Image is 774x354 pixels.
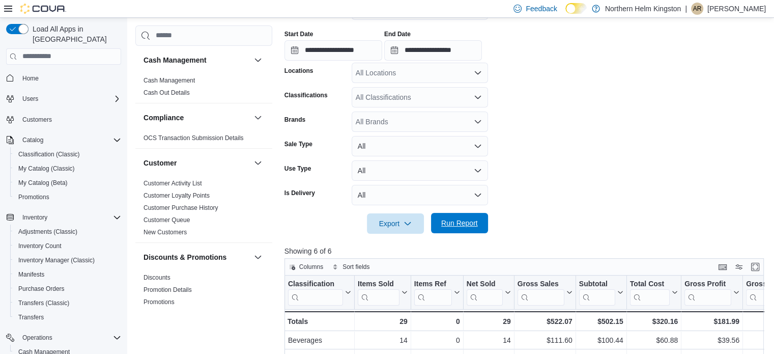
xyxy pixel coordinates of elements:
[691,3,703,15] div: Alexis Robillard
[22,116,52,124] span: Customers
[579,334,623,346] div: $100.44
[384,40,482,61] input: Press the down key to open a popover containing a calendar.
[358,315,408,328] div: 29
[14,148,84,160] a: Classification (Classic)
[288,315,351,328] div: Totals
[284,67,313,75] label: Locations
[144,113,184,123] h3: Compliance
[144,298,175,306] span: Promotions
[252,251,264,263] button: Discounts & Promotions
[2,112,125,127] button: Customers
[144,158,177,168] h3: Customer
[18,313,44,321] span: Transfers
[144,55,250,65] button: Cash Management
[144,274,170,282] span: Discounts
[733,261,745,273] button: Display options
[18,332,121,344] span: Operations
[14,177,72,189] a: My Catalog (Beta)
[10,282,125,296] button: Purchase Orders
[18,299,69,307] span: Transfers (Classic)
[144,216,190,224] span: Customer Queue
[414,334,460,346] div: 0
[14,311,121,323] span: Transfers
[284,91,328,99] label: Classifications
[630,279,670,305] div: Total Cost
[288,334,351,346] div: Beverages
[144,216,190,224] a: Customer Queue
[18,179,68,187] span: My Catalog (Beta)
[384,30,411,38] label: End Date
[14,240,66,252] a: Inventory Count
[144,113,250,123] button: Compliance
[18,134,121,146] span: Catalog
[18,72,43,85] a: Home
[288,279,351,305] button: Classification
[467,315,511,328] div: 29
[630,315,678,328] div: $320.16
[431,213,488,233] button: Run Report
[14,240,121,252] span: Inventory Count
[18,285,65,293] span: Purchase Orders
[342,263,369,271] span: Sort fields
[18,228,77,236] span: Adjustments (Classic)
[144,180,202,187] a: Customer Activity List
[10,239,125,253] button: Inventory Count
[707,3,766,15] p: [PERSON_NAME]
[693,3,702,15] span: AR
[18,93,42,105] button: Users
[579,279,623,305] button: Subtotal
[284,165,311,173] label: Use Type
[684,279,739,305] button: Gross Profit
[135,132,272,148] div: Compliance
[18,270,44,279] span: Manifests
[144,77,195,84] a: Cash Management
[367,213,424,234] button: Export
[474,69,482,77] button: Open list of options
[518,279,564,305] div: Gross Sales
[22,95,38,103] span: Users
[518,334,572,346] div: $111.60
[358,279,399,289] div: Items Sold
[18,332,56,344] button: Operations
[144,274,170,281] a: Discounts
[14,148,121,160] span: Classification (Classic)
[685,3,687,15] p: |
[14,162,79,175] a: My Catalog (Classic)
[18,134,47,146] button: Catalog
[10,147,125,161] button: Classification (Classic)
[10,296,125,310] button: Transfers (Classic)
[14,268,121,281] span: Manifests
[144,76,195,85] span: Cash Management
[28,24,121,44] span: Load All Apps in [GEOGRAPHIC_DATA]
[18,165,75,173] span: My Catalog (Classic)
[749,261,761,273] button: Enter fullscreen
[684,279,731,305] div: Gross Profit
[18,211,51,224] button: Inventory
[144,252,226,262] h3: Discounts & Promotions
[288,279,343,305] div: Classification
[284,116,305,124] label: Brands
[18,114,56,126] a: Customers
[18,256,95,264] span: Inventory Manager (Classic)
[144,89,190,96] a: Cash Out Details
[10,190,125,204] button: Promotions
[565,3,587,14] input: Dark Mode
[14,177,121,189] span: My Catalog (Beta)
[10,253,125,267] button: Inventory Manager (Classic)
[526,4,557,14] span: Feedback
[474,118,482,126] button: Open list of options
[284,40,382,61] input: Press the down key to open a popover containing a calendar.
[22,74,39,83] span: Home
[414,279,452,289] div: Items Ref
[135,74,272,103] div: Cash Management
[135,177,272,242] div: Customer
[252,54,264,66] button: Cash Management
[18,113,121,126] span: Customers
[14,311,48,323] a: Transfers
[144,204,218,212] span: Customer Purchase History
[144,252,250,262] button: Discounts & Promotions
[285,261,327,273] button: Columns
[2,92,125,106] button: Users
[684,279,731,289] div: Gross Profit
[252,112,264,124] button: Compliance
